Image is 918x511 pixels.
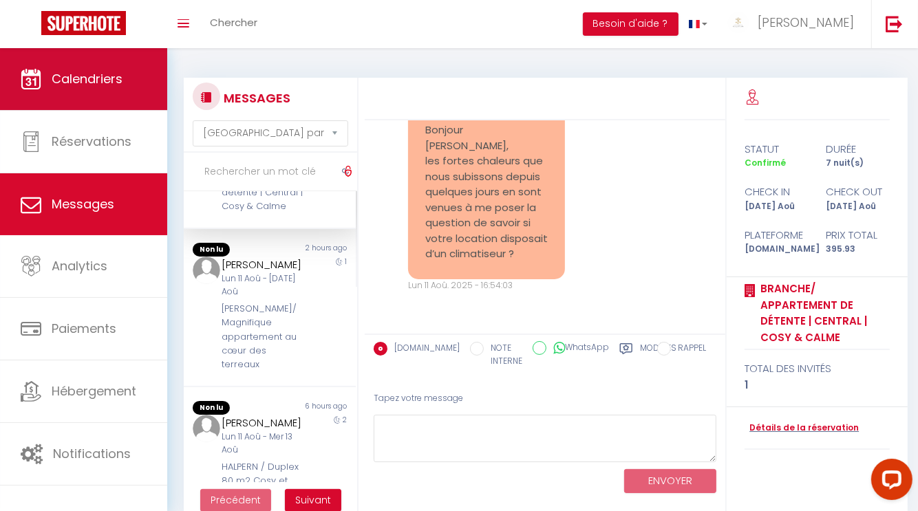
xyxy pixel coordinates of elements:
span: Analytics [52,257,107,274]
div: total des invités [745,360,889,377]
div: Tapez votre message [374,382,716,415]
span: 2 [343,415,347,425]
button: Besoin d'aide ? [583,12,679,36]
div: HALPERN / Duplex 80 m2 Cosy et Modern [222,460,304,502]
button: ENVOYER [624,469,716,493]
img: logout [886,15,903,32]
div: 7 nuit(s) [818,157,899,170]
div: Prix total [818,227,899,243]
div: 395.93 [818,243,899,256]
input: Rechercher un mot clé [184,153,357,191]
img: ... [728,12,749,33]
label: WhatsApp [546,341,609,356]
span: Précédent [211,493,261,507]
div: [PERSON_NAME] [222,415,304,431]
iframe: LiveChat chat widget [860,453,918,511]
div: [DATE] Aoû [736,200,817,213]
img: Super Booking [41,11,126,35]
div: 6 hours ago [270,401,356,415]
label: NOTE INTERNE [484,342,522,368]
label: [DOMAIN_NAME] [387,342,460,357]
div: Lun 11 Aoû - Mer 13 Aoû [222,431,304,457]
span: Calendriers [52,70,122,87]
img: ... [193,415,220,442]
label: Modèles [640,342,676,370]
div: [DATE] Aoû [818,200,899,213]
span: Réservations [52,133,131,150]
div: 1 [745,377,889,393]
div: [PERSON_NAME]/ Magnifique appartement au cœur des terreaux [222,302,304,372]
span: Chercher [210,15,257,30]
div: check out [818,184,899,200]
h3: MESSAGES [220,83,290,113]
pre: Bonjour [PERSON_NAME], les fortes chaleurs que nous subissons depuis quelques jours en sont venue... [425,122,548,262]
div: check in [736,184,817,200]
div: [PERSON_NAME] [222,257,304,273]
span: Non lu [193,243,230,257]
span: Suivant [295,493,331,507]
div: Lun 11 Aoû. 2025 - 16:54:03 [408,279,566,292]
div: [DOMAIN_NAME] [736,243,817,256]
span: Notifications [53,445,131,462]
a: Branche/ Appartement de détente | Central | Cosy & Calme [756,281,889,345]
span: Non lu [193,401,230,415]
span: Messages [52,195,114,213]
img: ... [193,257,220,284]
span: Hébergement [52,382,136,400]
a: Détails de la réservation [745,422,859,435]
label: RAPPEL [671,342,706,357]
span: [PERSON_NAME] [758,14,854,31]
div: Lun 11 Aoû - [DATE] Aoû [222,272,304,298]
span: 1 [345,257,347,267]
span: Paiements [52,320,116,337]
span: Confirmé [745,157,786,168]
div: 2 hours ago [270,243,356,257]
div: Plateforme [736,227,817,243]
div: durée [818,141,899,157]
div: statut [736,141,817,157]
